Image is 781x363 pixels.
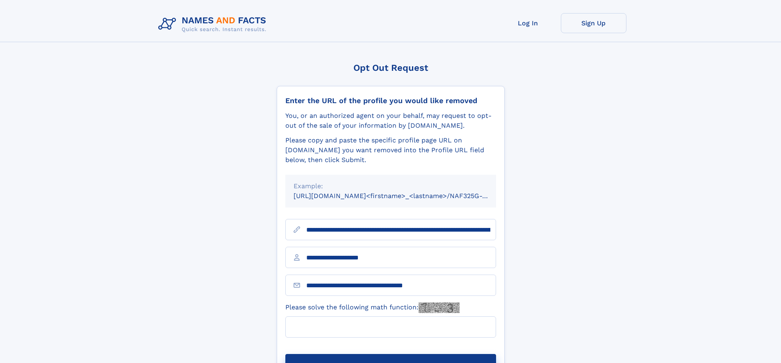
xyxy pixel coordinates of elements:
a: Sign Up [561,13,626,33]
img: Logo Names and Facts [155,13,273,35]
div: Opt Out Request [277,63,505,73]
label: Please solve the following math function: [285,302,460,313]
div: Please copy and paste the specific profile page URL on [DOMAIN_NAME] you want removed into the Pr... [285,135,496,165]
a: Log In [495,13,561,33]
div: Enter the URL of the profile you would like removed [285,96,496,105]
div: Example: [294,181,488,191]
small: [URL][DOMAIN_NAME]<firstname>_<lastname>/NAF325G-xxxxxxxx [294,192,512,200]
div: You, or an authorized agent on your behalf, may request to opt-out of the sale of your informatio... [285,111,496,131]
